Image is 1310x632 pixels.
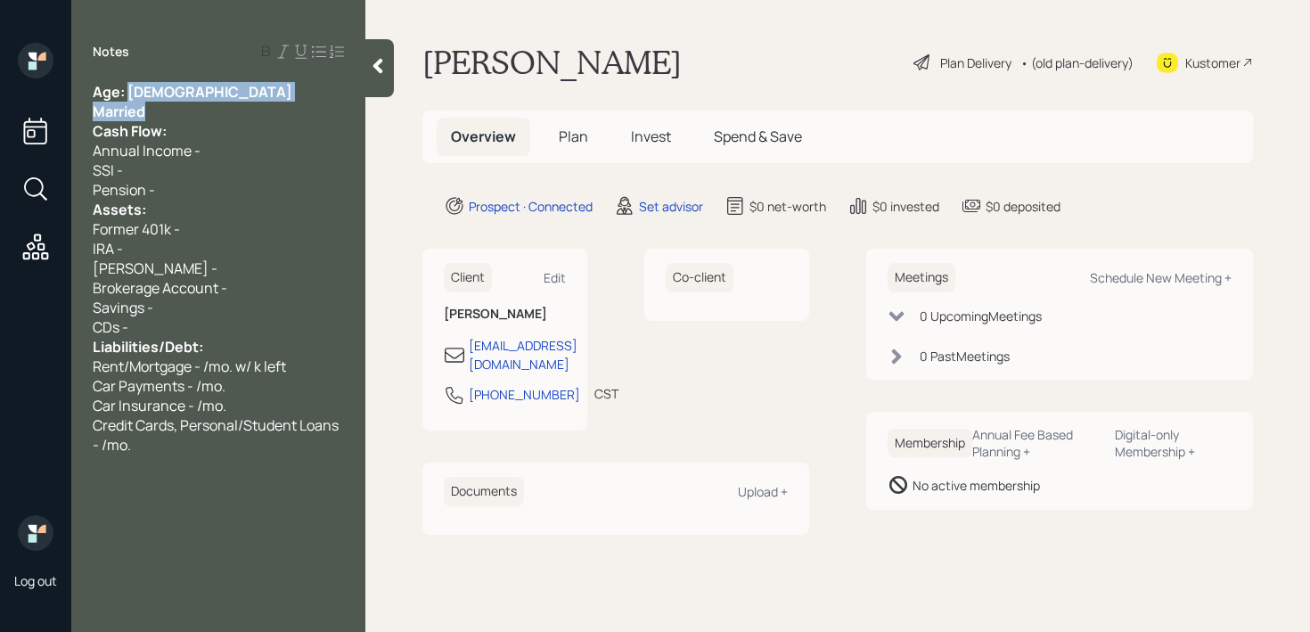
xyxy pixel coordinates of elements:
[93,200,146,219] span: Assets:
[93,141,201,160] span: Annual Income -
[93,376,225,396] span: Car Payments - /mo.
[93,415,341,455] span: Credit Cards, Personal/Student Loans - /mo.
[18,515,53,551] img: retirable_logo.png
[639,197,703,216] div: Set advisor
[93,180,155,200] span: Pension -
[1115,426,1232,460] div: Digital-only Membership +
[920,347,1010,365] div: 0 Past Meeting s
[594,384,618,403] div: CST
[93,160,123,180] span: SSI -
[93,259,217,278] span: [PERSON_NAME] -
[93,102,145,121] span: Married
[93,357,286,376] span: Rent/Mortgage - /mo. w/ k left
[14,572,57,589] div: Log out
[93,317,128,337] span: CDs -
[93,121,167,141] span: Cash Flow:
[93,396,226,415] span: Car Insurance - /mo.
[451,127,516,146] span: Overview
[1020,53,1134,72] div: • (old plan-delivery)
[986,197,1060,216] div: $0 deposited
[93,43,129,61] label: Notes
[93,82,292,102] span: Age: [DEMOGRAPHIC_DATA]
[469,336,577,373] div: [EMAIL_ADDRESS][DOMAIN_NAME]
[93,337,203,357] span: Liabilities/Debt:
[444,477,524,506] h6: Documents
[666,263,733,292] h6: Co-client
[738,483,788,500] div: Upload +
[888,263,955,292] h6: Meetings
[93,278,227,298] span: Brokerage Account -
[469,197,593,216] div: Prospect · Connected
[93,219,180,239] span: Former 401k -
[714,127,802,146] span: Spend & Save
[93,239,123,259] span: IRA -
[872,197,939,216] div: $0 invested
[888,429,972,458] h6: Membership
[749,197,826,216] div: $0 net-worth
[1185,53,1240,72] div: Kustomer
[631,127,671,146] span: Invest
[444,263,492,292] h6: Client
[469,385,580,404] div: [PHONE_NUMBER]
[544,269,566,286] div: Edit
[1090,269,1232,286] div: Schedule New Meeting +
[913,476,1040,495] div: No active membership
[972,426,1101,460] div: Annual Fee Based Planning +
[422,43,682,82] h1: [PERSON_NAME]
[444,307,566,322] h6: [PERSON_NAME]
[93,298,153,317] span: Savings -
[559,127,588,146] span: Plan
[920,307,1042,325] div: 0 Upcoming Meeting s
[940,53,1011,72] div: Plan Delivery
